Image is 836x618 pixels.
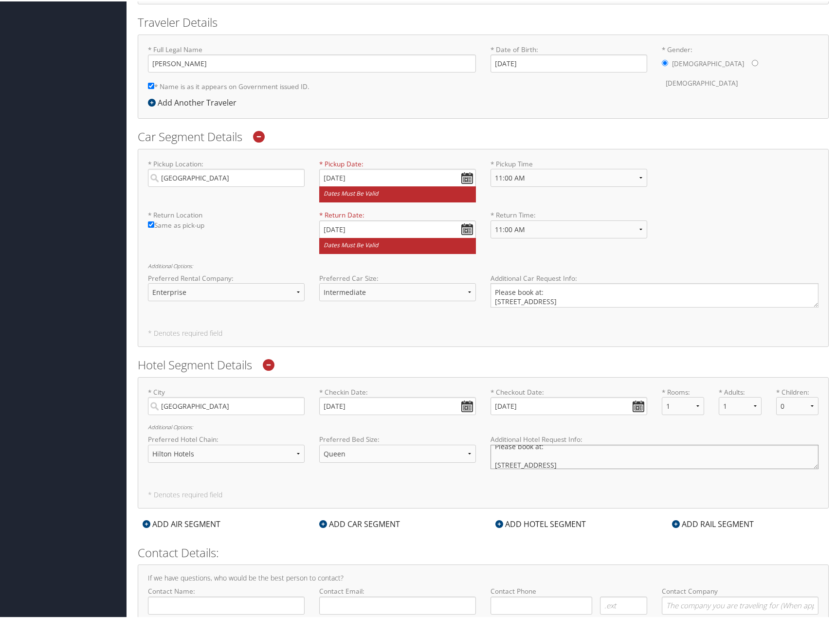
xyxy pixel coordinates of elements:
label: * City [148,386,305,414]
label: [DEMOGRAPHIC_DATA] [672,53,744,72]
input: * Date of Birth: [491,53,647,71]
label: * Checkin Date: [319,386,476,414]
label: * Gender: [662,43,818,91]
select: * Return Time: [491,219,647,237]
input: * Return Date:Dates must be valid [319,219,476,237]
label: Preferred Bed Size: [319,433,476,443]
input: * Name is as it appears on Government issued ID. [148,81,154,88]
label: * Checkout Date: [491,386,647,414]
h4: If we have questions, who would be the best person to contact? [148,573,818,580]
label: * Adults: [719,386,761,396]
label: Preferred Car Size: [319,272,476,282]
div: ADD RAIL SEGMENT [667,517,759,528]
label: Preferred Hotel Chain: [148,433,305,443]
label: Contact Phone [491,585,647,595]
input: * Gender:[DEMOGRAPHIC_DATA][DEMOGRAPHIC_DATA] [662,58,668,65]
input: * Checkout Date: [491,396,647,414]
label: Contact Name: [148,585,305,613]
input: * Pickup Date:Dates must be valid [319,167,476,185]
label: * Return Location [148,209,305,218]
label: * Return Date: [319,209,476,252]
small: Dates must be valid [319,185,476,201]
h2: Traveler Details [138,13,829,29]
label: * Pickup Time [491,158,647,193]
div: ADD HOTEL SEGMENT [491,517,591,528]
label: Contact Company [662,585,818,613]
label: * Rooms: [662,386,704,396]
h6: Additional Options: [148,423,818,428]
label: Contact Email: [319,585,476,613]
h2: Car Segment Details [138,127,829,144]
input: * Full Legal Name [148,53,476,71]
textarea: Please book at: [STREET_ADDRESS] [491,443,818,468]
label: Additional Car Request Info: [491,272,818,282]
h5: * Denotes required field [148,328,818,335]
label: * Children: [776,386,818,396]
div: ADD AIR SEGMENT [138,517,225,528]
input: Same as pick-up [148,220,154,226]
label: * Pickup Location: [148,158,305,185]
label: * Pickup Date: [319,158,476,201]
h5: * Denotes required field [148,490,818,497]
select: * Pickup Time [491,167,647,185]
input: * Gender:[DEMOGRAPHIC_DATA][DEMOGRAPHIC_DATA] [752,58,758,65]
h2: Contact Details: [138,543,829,560]
input: * Checkin Date: [319,396,476,414]
label: [DEMOGRAPHIC_DATA] [666,73,738,91]
label: * Date of Birth: [491,43,647,71]
small: Dates must be valid [319,236,476,253]
label: Additional Hotel Request Info: [491,433,818,443]
label: Same as pick-up [148,219,305,234]
label: * Name is as it appears on Government issued ID. [148,76,309,94]
input: Contact Email: [319,595,476,613]
h2: Hotel Segment Details [138,355,829,372]
label: Preferred Rental Company: [148,272,305,282]
input: Contact Name: [148,595,305,613]
label: * Return Time: [491,209,647,244]
div: ADD CAR SEGMENT [314,517,405,528]
input: Contact Company [662,595,818,613]
h6: Additional Options: [148,262,818,267]
div: Add Another Traveler [148,95,241,107]
label: * Full Legal Name [148,43,476,71]
input: .ext [600,595,647,613]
